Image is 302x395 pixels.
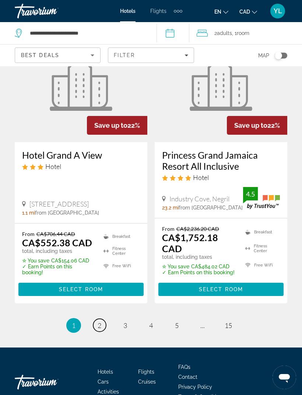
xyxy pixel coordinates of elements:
[138,379,156,385] a: Cruises
[120,8,136,14] a: Hotels
[98,389,119,395] a: Activities
[15,318,287,333] nav: Pagination
[237,30,249,36] span: Room
[199,286,243,292] span: Select Room
[15,371,88,393] a: Go Home
[29,28,145,39] input: Search hotel destination
[21,51,94,60] mat-select: Sort by
[162,205,179,211] span: 23.2 mi
[22,258,94,264] p: CA$154.06 CAD
[162,232,218,254] ins: CA$1,752.18 CAD
[36,231,75,237] del: CA$706.44 CAD
[162,254,236,260] p: total, including taxes
[22,264,94,275] p: ✓ Earn Points on this booking!
[162,264,189,269] span: ✮ You save
[242,259,280,272] li: Free WiFi
[217,30,232,36] span: Adults
[162,269,236,275] p: ✓ Earn Points on this booking!
[21,52,59,58] span: Best Deals
[232,28,249,38] span: , 1
[22,258,49,264] span: ✮ You save
[214,6,228,17] button: Change language
[22,248,94,254] p: total, including taxes
[239,6,257,17] button: Change currency
[189,22,302,44] button: Travelers: 2 adults, 0 children
[162,226,175,232] span: From
[100,246,140,257] li: Fitness Center
[214,28,232,38] span: 2
[269,52,287,59] button: Toggle map
[98,321,101,329] span: 2
[273,366,296,389] iframe: Button to launch messaging window
[227,116,287,135] div: 22%
[158,284,284,292] a: Select Room
[108,47,194,63] button: Filters
[234,121,267,129] span: Save up to
[98,369,113,375] a: Hotels
[225,321,232,329] span: 15
[169,195,229,203] span: Industry Cove, Negril
[22,231,35,237] span: From
[162,149,280,172] a: Princess Grand Jamaica Resort All Inclusive
[268,3,287,19] button: User Menu
[193,173,209,181] span: Hotel
[174,5,182,17] button: Extra navigation items
[22,149,140,161] a: Hotel Grand A View
[175,321,179,329] span: 5
[243,187,280,209] img: TrustYou guest rating badge
[179,205,243,211] span: from [GEOGRAPHIC_DATA]
[123,321,127,329] span: 3
[15,1,88,21] a: Travorium
[190,56,252,111] img: Princess Grand Jamaica Resort All Inclusive
[239,9,250,15] span: CAD
[200,321,205,329] span: ...
[29,200,89,208] span: [STREET_ADDRESS]
[100,231,140,242] li: Breakfast
[178,364,190,370] a: FAQs
[18,284,144,292] a: Select Room
[22,162,140,170] div: 3 star Hotel
[18,283,144,296] button: Select Room
[50,56,112,111] img: Hotel Grand A View
[35,210,99,216] span: from [GEOGRAPHIC_DATA]
[72,321,75,329] span: 1
[59,286,103,292] span: Select Room
[94,121,127,129] span: Save up to
[22,237,92,248] ins: CA$552.38 CAD
[214,9,221,15] span: en
[178,374,197,380] a: Contact
[100,261,140,272] li: Free WiFi
[242,242,280,255] li: Fitness Center
[162,264,236,269] p: CA$484.02 CAD
[242,226,280,239] li: Breakfast
[178,384,212,390] a: Privacy Policy
[176,226,219,232] del: CA$2,236.20 CAD
[98,379,109,385] a: Cars
[157,22,190,44] button: Select check in and out date
[243,190,258,198] div: 4.5
[114,52,135,58] span: Filter
[149,321,153,329] span: 4
[162,173,280,181] div: 4 star Hotel
[22,210,35,216] span: 1.1 mi
[274,7,282,15] span: YL
[150,8,166,14] a: Flights
[15,24,147,142] a: Hotel Grand A View
[45,162,61,170] span: Hotel
[258,50,269,61] span: Map
[138,369,154,375] a: Flights
[158,283,284,296] button: Select Room
[87,116,147,135] div: 22%
[155,24,287,142] a: Princess Grand Jamaica Resort All Inclusive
